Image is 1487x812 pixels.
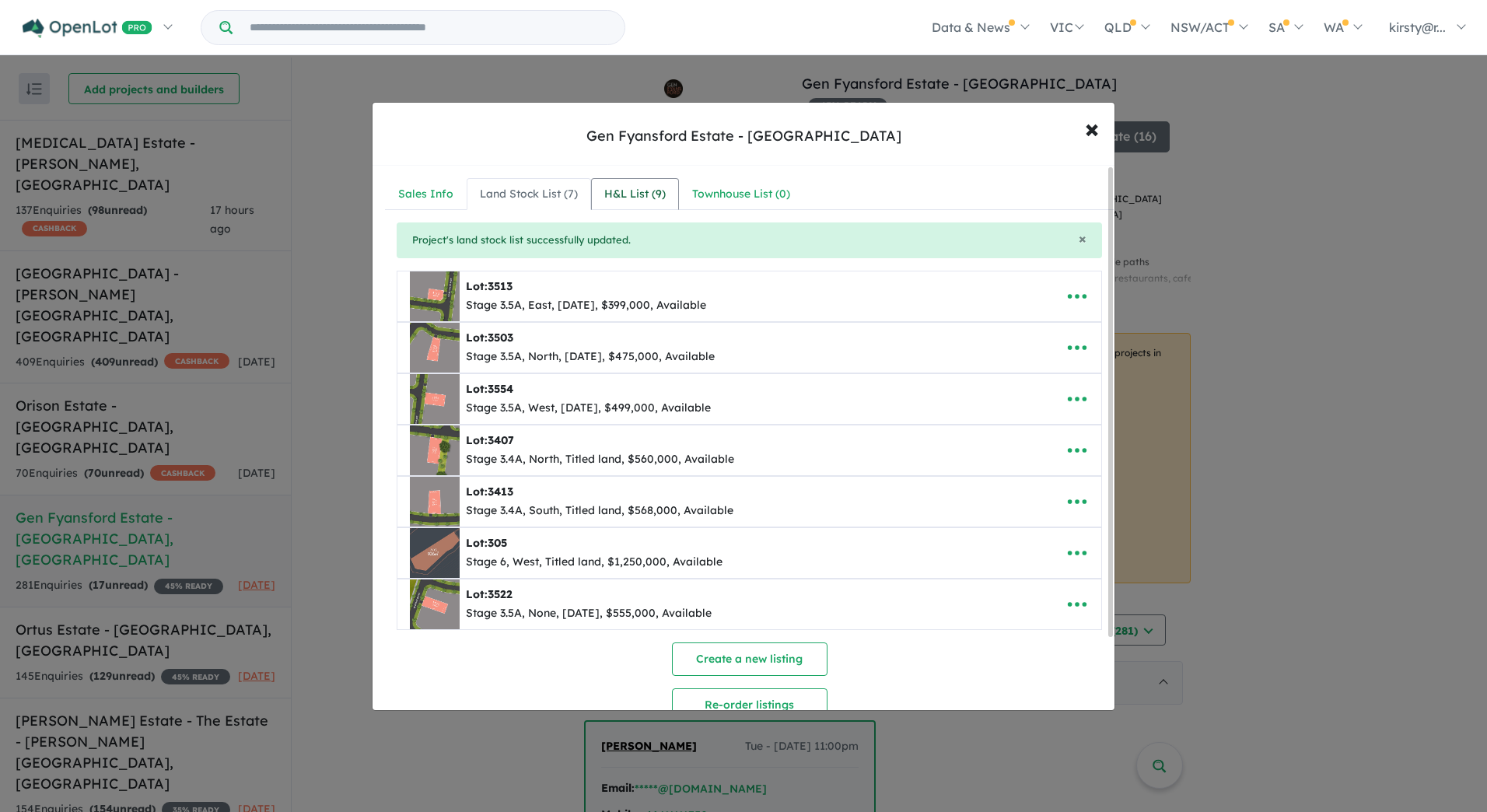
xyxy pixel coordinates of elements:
[466,536,507,550] b: Lot:
[466,399,711,418] div: Stage 3.5A, West, [DATE], $499,000, Available
[692,185,790,204] div: Townhouse List ( 0 )
[397,222,1102,258] div: Project's land stock list successfully updated.
[1079,229,1086,247] span: ×
[410,477,460,527] img: Gen%20Fyansford%20Estate%20-%20Fyansford%20-%20Lot%203413___1749191465.jpg
[466,279,513,293] b: Lot:
[410,579,460,629] img: Gen%20Fyansford%20Estate%20-%20Fyansford%20-%20Lot%203522___1756122750.jpg
[488,485,513,499] span: 3413
[466,553,723,572] div: Stage 6, West, Titled land, $1,250,000, Available
[604,185,666,204] div: H&L List ( 9 )
[466,433,514,447] b: Lot:
[398,185,453,204] div: Sales Info
[1389,19,1446,35] span: kirsty@r...
[488,331,513,345] span: 3503
[488,279,513,293] span: 3513
[466,382,513,396] b: Lot:
[23,19,152,38] img: Openlot PRO Logo White
[672,642,827,676] button: Create a new listing
[1079,232,1086,246] button: Close
[466,296,706,315] div: Stage 3.5A, East, [DATE], $399,000, Available
[488,382,513,396] span: 3554
[410,528,460,578] img: Gen%20Fyansford%20Estate%20-%20Fyansford%20-%20Lot%20305___1741219722.jpg
[466,450,734,469] div: Stage 3.4A, North, Titled land, $560,000, Available
[410,271,460,321] img: Gen%20Fyansford%20Estate%20-%20Fyansford%20-%20Lot%203513___1750315101.jpg
[236,11,621,44] input: Try estate name, suburb, builder or developer
[466,331,513,345] b: Lot:
[586,126,901,146] div: Gen Fyansford Estate - [GEOGRAPHIC_DATA]
[466,485,513,499] b: Lot:
[466,348,715,366] div: Stage 3.5A, North, [DATE], $475,000, Available
[410,323,460,373] img: Gen%20Fyansford%20Estate%20-%20Fyansford%20-%20Lot%203503___1746486028.jpg
[672,688,827,722] button: Re-order listings
[1085,111,1099,145] span: ×
[410,374,460,424] img: Gen%20Fyansford%20Estate%20-%20Fyansford%20-%20Lot%203554___1749191600.jpg
[466,502,733,520] div: Stage 3.4A, South, Titled land, $568,000, Available
[410,425,460,475] img: Gen%20Fyansford%20Estate%20-%20Fyansford%20-%20Lot%203407___1746488133.jpg
[466,604,712,623] div: Stage 3.5A, None, [DATE], $555,000, Available
[488,536,507,550] span: 305
[466,587,513,601] b: Lot:
[488,587,513,601] span: 3522
[480,185,578,204] div: Land Stock List ( 7 )
[488,433,514,447] span: 3407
